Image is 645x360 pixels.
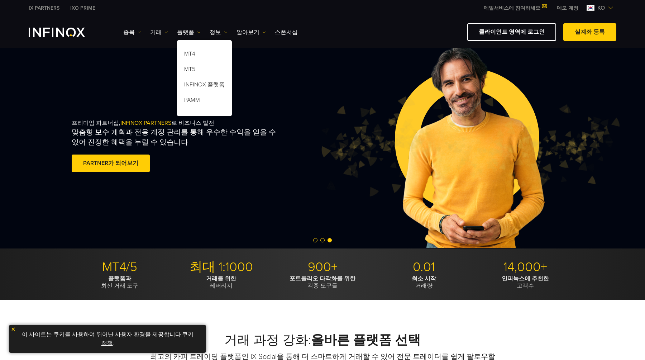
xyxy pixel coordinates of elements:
p: 최신 거래 도구 [72,275,168,289]
img: yellow close icon [11,327,16,332]
strong: 최소 시작 [412,275,436,282]
strong: 포트폴리오 다각화를 위한 [290,275,355,282]
div: 프리미엄 파트너십, 로 비즈니스 발전 [72,108,338,185]
span: Go to slide 1 [313,238,317,242]
a: INFINOX [65,4,101,12]
p: MT4/5 [72,259,168,275]
span: INFINOX PARTNERS [120,119,171,127]
strong: 인피녹스에 추천한 [502,275,549,282]
a: PAMM [177,94,232,109]
h2: 거래 과정 강화: [72,332,573,348]
a: 정보 [210,28,228,37]
strong: 올바른 플랫폼 선택 [311,332,421,348]
a: PARTNER가 되어보기 [72,155,150,172]
span: Go to slide 3 [328,238,332,242]
p: 거래량 [376,275,472,289]
p: 이 사이트는 쿠키를 사용하여 뛰어난 사용자 환경을 제공합니다. . [13,328,202,349]
p: 레버리지 [173,275,269,289]
a: INFINOX 플랫폼 [177,78,232,94]
strong: 플랫폼과 [108,275,131,282]
a: 메일서비스에 참여하세요 [478,5,551,11]
p: 맞춤형 보수 계획과 전용 계정 관리를 통해 우수한 수익을 얻을 수 있어 진정한 혜택을 누릴 수 있습니다 [72,127,285,147]
a: 거래 [150,28,168,37]
a: 클라이언트 영역에 로그인 [467,23,556,41]
a: 플랫폼 [177,28,201,37]
strong: 거래를 위한 [206,275,236,282]
p: 900+ [274,259,371,275]
span: Go to slide 2 [320,238,325,242]
a: MT5 [177,63,232,78]
a: 종목 [123,28,141,37]
p: 고객수 [477,275,573,289]
span: ko [594,4,608,12]
p: 각종 도구들 [274,275,371,289]
a: 스폰서십 [275,28,298,37]
a: 실계좌 등록 [563,23,616,41]
p: 0.01 [376,259,472,275]
a: INFINOX MENU [551,4,584,12]
a: INFINOX [23,4,65,12]
a: INFINOX Logo [29,28,102,37]
a: 알아보기 [236,28,266,37]
a: MT4 [177,47,232,63]
p: 14,000+ [477,259,573,275]
p: 최대 1:1000 [173,259,269,275]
